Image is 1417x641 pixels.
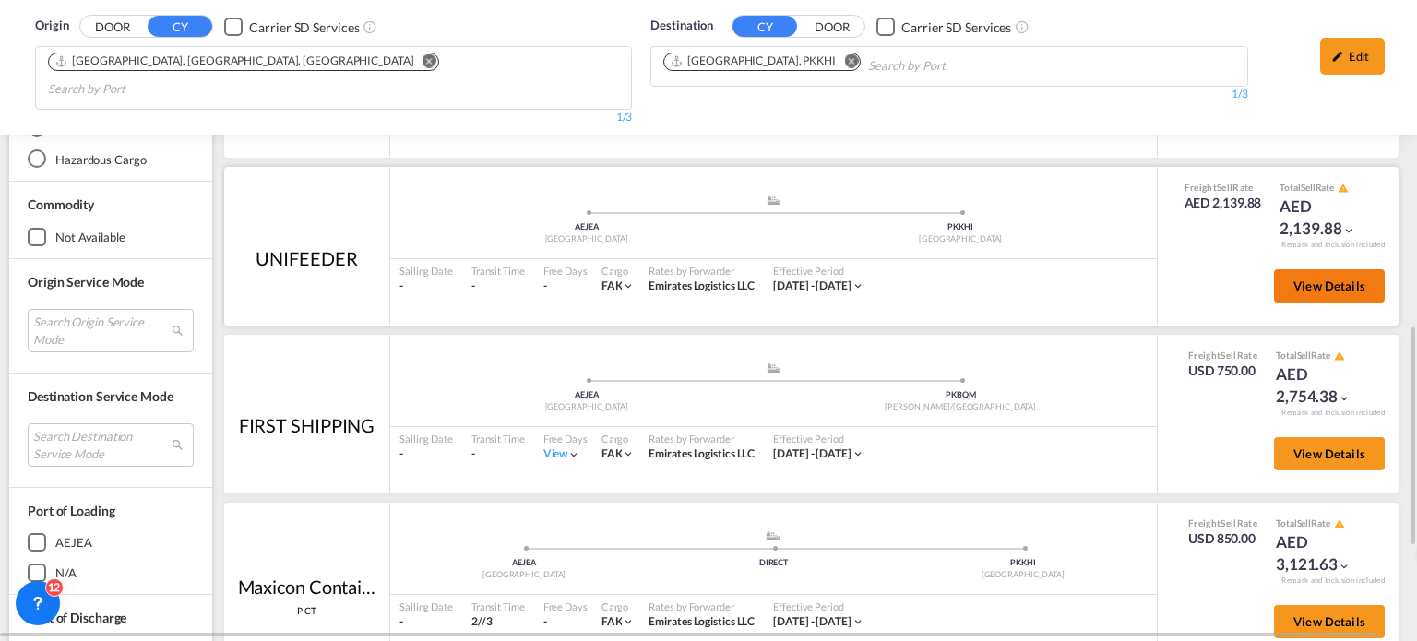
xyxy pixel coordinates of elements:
div: Free Days [543,264,588,278]
md-radio-button: Hazardous Cargo [28,149,194,168]
div: AEJEA [55,534,92,551]
span: PICT [297,604,317,617]
md-icon: icon-chevron-down [1338,392,1351,405]
div: Rates by Forwarder [649,599,755,613]
button: DOOR [800,17,864,38]
div: Total Rate [1280,181,1372,196]
div: Emirates Logistics LLC [649,614,755,630]
div: Emirates Logistics LLC [649,279,755,294]
div: - [543,614,547,630]
md-icon: assets/icons/custom/ship-fill.svg [763,196,785,205]
div: AED 2,139.88 [1185,194,1262,212]
span: Port of Discharge [28,610,126,625]
div: not available [55,229,125,245]
span: Destination [650,17,713,35]
input: Search by Port [48,75,223,104]
md-icon: icon-chevron-down [622,447,635,460]
md-icon: assets/icons/custom/ship-fill.svg [763,363,785,373]
div: [GEOGRAPHIC_DATA] [399,401,774,413]
div: USD 750.00 [1188,362,1257,380]
md-icon: icon-chevron-down [851,279,864,292]
div: Remark and Inclusion included [1268,408,1399,418]
div: UNIFEEDER [256,245,357,271]
div: Effective Period [773,599,864,613]
div: Emirates Logistics LLC [649,446,755,462]
div: [PERSON_NAME]/[GEOGRAPHIC_DATA] [774,401,1149,413]
span: Sell [1217,182,1232,193]
div: [GEOGRAPHIC_DATA] [399,233,774,245]
md-icon: icon-alert [1334,518,1345,529]
div: Viewicon-chevron-down [543,446,581,462]
div: Transit Time [471,264,525,278]
div: USD 850.00 [1188,529,1257,548]
span: Sell [1297,350,1312,361]
button: icon-alert [1332,350,1345,363]
button: View Details [1274,605,1385,638]
div: - [399,279,453,294]
div: Freight Rate [1185,181,1262,194]
span: Sell [1297,517,1312,528]
div: Sailing Date [399,599,453,613]
div: PKBQM [774,389,1149,401]
div: Press delete to remove this chip. [670,53,839,69]
div: PKKHI [774,221,1149,233]
md-icon: icon-alert [1334,350,1345,362]
div: Maxicon Container Line (MCL) [238,574,376,599]
span: FAK [601,614,623,628]
div: Sailing Date [399,432,453,445]
button: icon-alert [1336,182,1349,196]
div: Port of Jebel Ali, Jebel Ali, AEJEA [54,53,414,69]
button: CY [148,16,212,37]
span: Destination Service Mode [28,388,173,404]
div: - [471,279,525,294]
div: AED 3,121.63 [1276,531,1368,576]
span: Sell [1221,350,1236,361]
div: icon-pencilEdit [1320,38,1385,75]
span: Commodity [28,196,94,212]
md-chips-wrap: Chips container. Use arrow keys to select chips. [45,47,622,104]
md-icon: icon-chevron-down [1338,560,1351,573]
span: [DATE] - [DATE] [773,446,851,460]
md-icon: assets/icons/custom/ship-fill.svg [762,531,784,540]
div: DIRECT [649,557,898,569]
span: Origin [35,17,68,35]
div: AED 2,754.38 [1276,363,1368,408]
md-icon: icon-pencil [1331,50,1344,63]
div: Freight Rate [1188,516,1257,529]
md-checkbox: Checkbox No Ink [876,17,1011,36]
button: View Details [1274,437,1385,470]
span: FAK [601,446,623,460]
div: AEJEA [399,221,774,233]
div: AEJEA [399,557,649,569]
span: FAK [601,279,623,292]
div: AEJEA [399,389,774,401]
div: [GEOGRAPHIC_DATA] [899,569,1148,581]
span: [DATE] - [DATE] [773,614,851,628]
div: Press delete to remove this chip. [54,53,418,69]
md-checkbox: Checkbox No Ink [224,17,359,36]
button: DOOR [80,17,145,38]
div: FIRST SHIPPING [239,412,375,438]
div: Cargo [601,264,636,278]
button: icon-alert [1332,517,1345,531]
span: View Details [1293,279,1365,293]
input: Search by Port [868,52,1043,81]
span: Sell [1221,517,1236,528]
md-checkbox: N/A [28,564,194,582]
md-icon: Unchecked: Search for CY (Container Yard) services for all selected carriers.Checked : Search for... [1015,19,1030,34]
span: View Details [1293,614,1365,629]
div: Carrier SD Services [901,18,1011,37]
div: Sailing Date [399,264,453,278]
div: - [399,446,453,462]
button: CY [732,16,797,37]
div: [GEOGRAPHIC_DATA] [774,233,1149,245]
md-icon: icon-chevron-down [851,447,864,460]
div: N/A [55,564,77,581]
div: [GEOGRAPHIC_DATA] [399,569,649,581]
div: Cargo [601,432,636,445]
div: 01 Sep 2025 - 30 Sep 2025 [773,446,851,462]
div: Carrier SD Services [249,18,359,37]
div: Remark and Inclusion included [1268,576,1399,586]
md-icon: icon-alert [1338,183,1349,194]
div: AED 2,139.88 [1280,196,1372,240]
